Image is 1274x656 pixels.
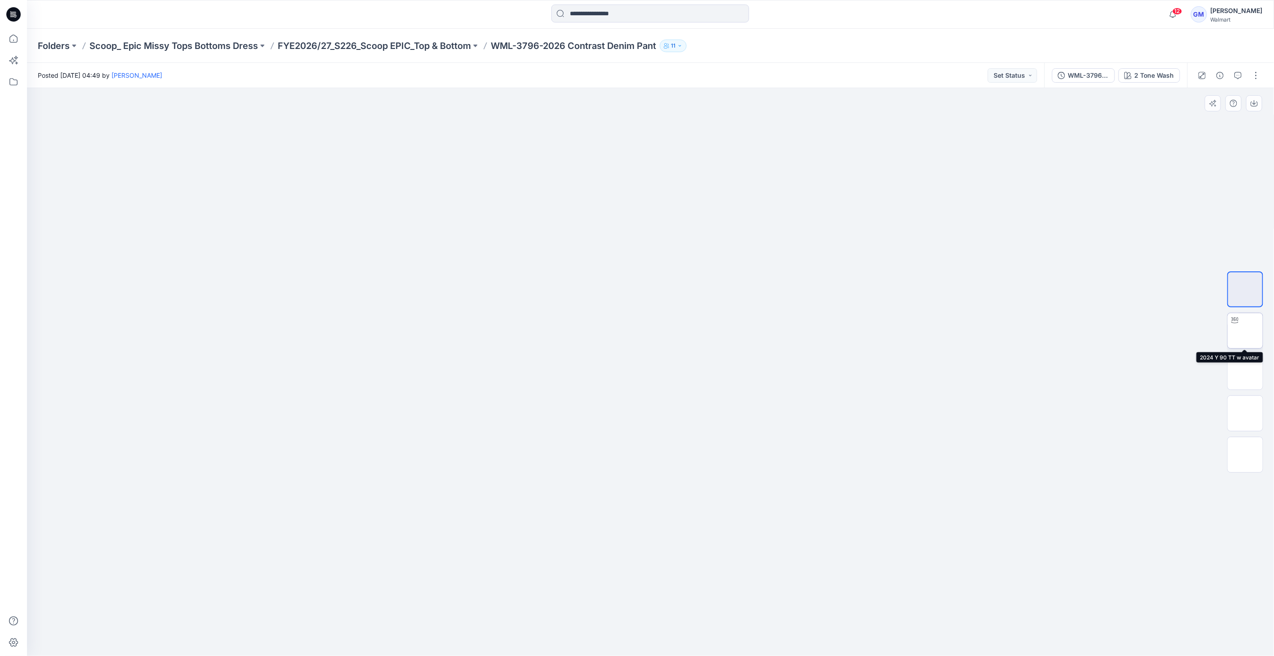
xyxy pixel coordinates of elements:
[671,41,675,51] p: 11
[1213,68,1227,83] button: Details
[1068,71,1109,80] div: WML-3796-2026_Rev1_Contrast Denim Pant_Full Colorway
[38,40,70,52] a: Folders
[1119,68,1180,83] button: 2 Tone Wash
[1211,5,1263,16] div: [PERSON_NAME]
[491,40,656,52] p: WML-3796-2026 Contrast Denim Pant
[1134,71,1174,80] div: 2 Tone Wash
[1211,16,1263,23] div: Walmart
[1191,6,1207,22] div: GM
[38,71,162,80] span: Posted [DATE] 04:49 by
[278,40,471,52] a: FYE2026/27_S226_Scoop EPIC_Top & Bottom
[1172,8,1182,15] span: 12
[111,71,162,79] a: [PERSON_NAME]
[89,40,258,52] a: Scoop_ Epic Missy Tops Bottoms Dress
[660,40,687,52] button: 11
[1052,68,1115,83] button: WML-3796-2026_Rev1_Contrast Denim Pant_Full Colorway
